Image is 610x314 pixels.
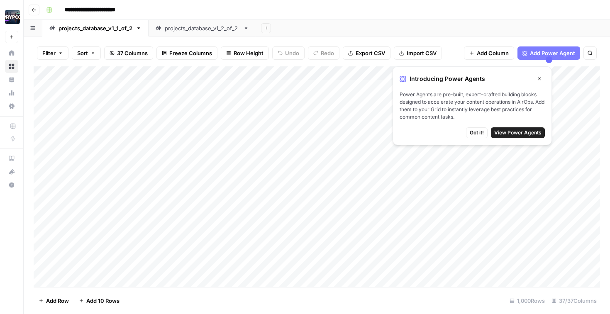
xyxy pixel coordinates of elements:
button: Redo [308,46,339,60]
span: Add Power Agent [530,49,575,57]
span: Add Row [46,297,69,305]
span: 37 Columns [117,49,148,57]
button: Row Height [221,46,269,60]
button: Add 10 Rows [74,294,124,307]
button: What's new? [5,165,18,178]
span: Sort [77,49,88,57]
button: Got it! [466,127,488,138]
button: View Power Agents [491,127,545,138]
span: Freeze Columns [169,49,212,57]
img: PRYPCO One Logo [5,10,20,24]
span: Add Column [477,49,509,57]
a: Settings [5,100,18,113]
a: AirOps Academy [5,152,18,165]
div: What's new? [5,166,18,178]
span: Export CSV [356,49,385,57]
a: Your Data [5,73,18,86]
button: Freeze Columns [156,46,217,60]
span: Undo [285,49,299,57]
button: Undo [272,46,305,60]
div: projects_database_v1_2_of_2 [165,24,240,32]
button: Export CSV [343,46,390,60]
button: Add Power Agent [517,46,580,60]
a: projects_database_v1_1_of_2 [42,20,149,37]
div: 37/37 Columns [548,294,600,307]
span: Add 10 Rows [86,297,120,305]
button: Workspace: PRYPCO One [5,7,18,27]
button: Import CSV [394,46,442,60]
a: Home [5,46,18,60]
button: Add Row [34,294,74,307]
div: 1,000 Rows [506,294,548,307]
button: 37 Columns [104,46,153,60]
a: projects_database_v1_2_of_2 [149,20,256,37]
span: Redo [321,49,334,57]
div: Introducing Power Agents [400,73,545,84]
a: Usage [5,86,18,100]
button: Add Column [464,46,514,60]
a: Browse [5,60,18,73]
span: Power Agents are pre-built, expert-crafted building blocks designed to accelerate your content op... [400,91,545,121]
span: View Power Agents [494,129,542,136]
span: Got it! [470,129,484,136]
span: Row Height [234,49,264,57]
span: Import CSV [407,49,437,57]
span: Filter [42,49,56,57]
button: Help + Support [5,178,18,192]
div: projects_database_v1_1_of_2 [59,24,132,32]
button: Filter [37,46,68,60]
button: Sort [72,46,101,60]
